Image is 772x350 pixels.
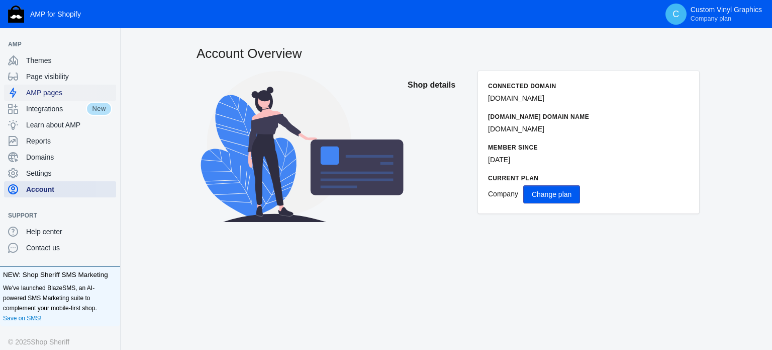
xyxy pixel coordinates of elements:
span: Integrations [26,104,86,114]
h6: Connected domain [488,81,689,91]
a: IntegrationsNew [4,101,116,117]
span: Change plan [532,190,571,198]
button: Change plan [523,185,580,203]
span: Settings [26,168,112,178]
span: Support [8,211,102,221]
h2: Shop details [408,71,468,99]
span: Company [488,190,518,198]
iframe: Drift Widget Chat Controller [722,300,760,338]
a: Contact us [4,240,116,256]
a: Domains [4,149,116,165]
button: Add a sales channel [102,214,118,218]
h6: [DOMAIN_NAME] domain name [488,112,689,122]
p: [DOMAIN_NAME] [488,93,689,104]
a: AMP pages [4,85,116,101]
img: Shop Sheriff Logo [8,6,24,23]
span: AMP [8,39,102,49]
span: Contact us [26,243,112,253]
a: Settings [4,165,116,181]
span: Themes [26,55,112,65]
span: Help center [26,227,112,237]
span: Account [26,184,112,194]
p: [DOMAIN_NAME] [488,124,689,134]
p: Custom Vinyl Graphics [691,6,762,23]
span: Domains [26,152,112,162]
span: AMP for Shopify [30,10,81,18]
span: New [86,102,112,116]
p: [DATE] [488,155,689,165]
span: C [671,9,681,19]
span: Reports [26,136,112,146]
h6: Member since [488,143,689,153]
h2: Account Overview [197,44,699,62]
a: Account [4,181,116,197]
span: Company plan [691,15,731,23]
a: Learn about AMP [4,117,116,133]
a: Themes [4,52,116,68]
span: Page visibility [26,72,112,82]
button: Add a sales channel [102,42,118,46]
span: Learn about AMP [26,120,112,130]
a: Page visibility [4,68,116,85]
span: AMP pages [26,88,112,98]
h6: Current Plan [488,173,689,183]
a: Reports [4,133,116,149]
